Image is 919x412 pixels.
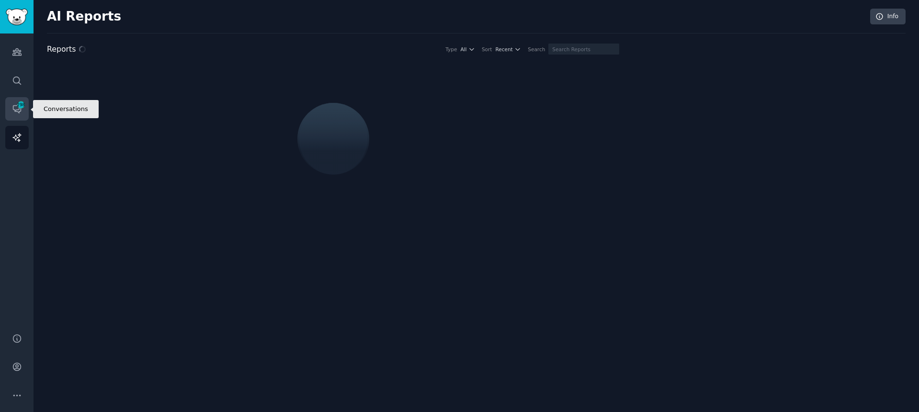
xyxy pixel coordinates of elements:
input: Search Reports [548,44,619,55]
h2: Reports [47,44,76,56]
img: GummySearch logo [6,9,28,25]
div: Sort [482,46,492,53]
div: Type [445,46,457,53]
div: Search [528,46,545,53]
span: All [460,46,466,53]
span: Recent [495,46,512,53]
a: 298 [5,97,29,121]
span: 298 [17,101,25,108]
button: All [460,46,475,53]
h2: AI Reports [47,9,121,24]
a: Info [870,9,906,25]
button: Recent [495,46,521,53]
